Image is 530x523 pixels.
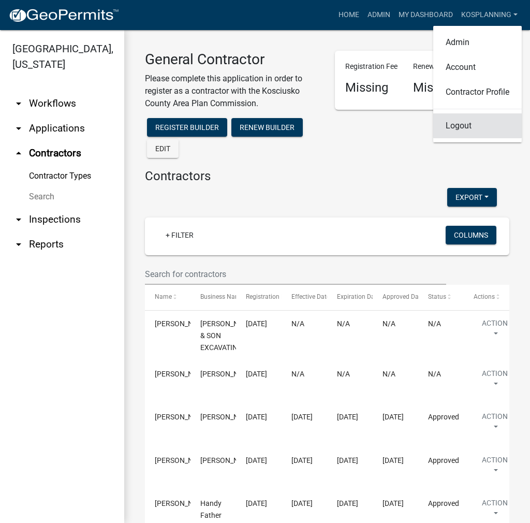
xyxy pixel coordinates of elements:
button: Edit [147,139,179,158]
button: Action [474,455,516,481]
span: 08/13/2025 [246,370,267,378]
datatable-header-cell: Actions [464,285,509,310]
span: EDWARD KIPKER [200,413,256,421]
a: Admin [363,5,394,25]
span: 08/13/2025 [246,413,267,421]
datatable-header-cell: Effective Date [282,285,327,310]
button: Action [474,318,516,344]
span: Approved [428,456,459,464]
span: 08/13/2025 [246,319,267,328]
span: N/A [382,370,395,378]
span: Effective Date [291,293,330,300]
i: arrow_drop_down [12,213,25,226]
span: 08/13/2025 [291,499,313,507]
datatable-header-cell: Registration Date [236,285,282,310]
p: Please complete this application in order to register as a contractor with the Kosciusko County A... [145,72,319,110]
button: Action [474,411,516,437]
i: arrow_drop_down [12,97,25,110]
datatable-header-cell: Expiration Date [327,285,373,310]
span: 08/13/2025 [246,499,267,507]
span: N/A [337,319,350,328]
span: Amy Hurd [200,370,256,378]
span: Name [155,293,172,300]
span: N/A [428,370,441,378]
button: Action [474,368,516,394]
button: Export [447,188,497,207]
span: N/A [337,370,350,378]
a: Contractor Profile [433,80,522,105]
datatable-header-cell: Approved Date [373,285,418,310]
span: EDWARD KIPKER [155,413,210,421]
span: DAVID E MILLER [200,456,256,464]
a: + Filter [157,226,202,244]
span: N/A [291,370,304,378]
span: Approved Date [382,293,424,300]
span: Actions [474,293,495,300]
a: Account [433,55,522,80]
span: 08/13/2025 [382,499,404,507]
span: Expiration Date [337,293,380,300]
span: Amy Hurd [155,370,210,378]
datatable-header-cell: Name [145,285,190,310]
span: N/A [382,319,395,328]
i: arrow_drop_down [12,122,25,135]
h4: Contractors [145,169,509,184]
h3: General Contractor [145,51,319,68]
h4: Missing [345,80,397,95]
button: Register Builder [147,118,227,137]
a: Logout [433,113,522,138]
input: Search for contractors [145,264,446,285]
a: My Dashboard [394,5,457,25]
span: Approved [428,499,459,507]
span: HAMBY & SON EXCAVATING [200,319,256,352]
p: Renewal Fee [413,61,456,72]
span: 08/13/2026 [337,499,358,507]
a: Admin [433,30,522,55]
span: DONNIE HAMBY [155,319,210,328]
span: 08/13/2025 [382,456,404,464]
span: 08/13/2025 [291,456,313,464]
datatable-header-cell: Business Name [190,285,236,310]
span: 08/13/2026 [337,413,358,421]
span: 08/13/2025 [246,456,267,464]
span: Approved [428,413,459,421]
span: Registration Date [246,293,294,300]
span: Status [428,293,446,300]
button: Columns [446,226,496,244]
span: N/A [428,319,441,328]
div: kosplanning [433,26,522,142]
a: Home [334,5,363,25]
datatable-header-cell: Status [418,285,464,310]
i: arrow_drop_down [12,238,25,251]
button: Renew Builder [231,118,303,137]
a: kosplanning [457,5,522,25]
span: 08/13/2026 [337,456,358,464]
span: Business Name [200,293,244,300]
span: N/A [291,319,304,328]
p: Registration Fee [345,61,397,72]
h4: Missing [413,80,456,95]
i: arrow_drop_up [12,147,25,159]
span: Smeltzer Curtis [155,499,210,507]
span: 08/13/2025 [382,413,404,421]
span: 08/13/2025 [291,413,313,421]
span: DAVID MILLER [155,456,210,464]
